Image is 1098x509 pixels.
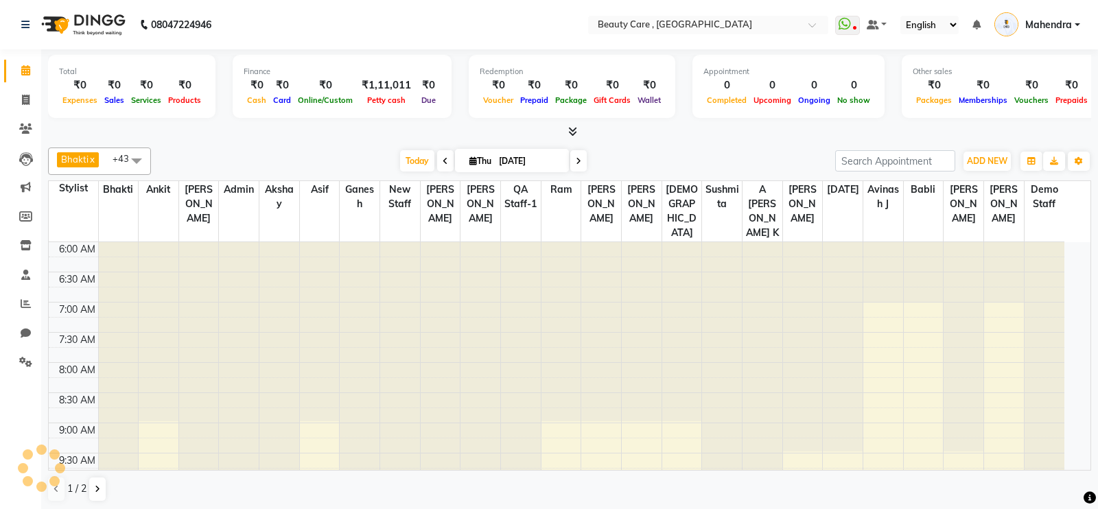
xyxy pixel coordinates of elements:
div: ₹0 [480,78,517,93]
span: [PERSON_NAME] [984,181,1024,227]
input: 2025-09-04 [495,151,563,171]
div: ₹0 [552,78,590,93]
input: Search Appointment [835,150,955,171]
span: Wallet [634,95,664,105]
span: asif [300,181,340,198]
span: Prepaids [1052,95,1091,105]
span: [PERSON_NAME] [460,181,500,227]
span: [PERSON_NAME] [783,181,823,227]
span: Package [552,95,590,105]
button: ADD NEW [963,152,1011,171]
span: Bhakti [99,181,139,198]
span: new staff [380,181,420,213]
div: 0 [834,78,874,93]
span: [DEMOGRAPHIC_DATA] [662,181,702,241]
div: 9:00 AM [56,423,98,438]
span: Gift Cards [590,95,634,105]
span: ram [541,181,581,198]
div: Stylist [49,181,98,196]
span: Due [418,95,439,105]
div: 9:30 AM [56,453,98,468]
a: x [89,154,95,165]
span: QA Staff-1 [501,181,541,213]
span: Cash [244,95,270,105]
span: Products [165,95,205,105]
span: Thu [466,156,495,166]
div: ₹0 [244,78,270,93]
img: Mahendra [994,12,1018,36]
div: ₹0 [128,78,165,93]
span: [DATE] [823,181,863,198]
div: ₹0 [913,78,955,93]
div: ₹0 [590,78,634,93]
span: Admin [219,181,259,198]
span: [PERSON_NAME] [581,181,621,227]
div: ₹0 [1011,78,1052,93]
div: 7:30 AM [56,333,98,347]
span: Completed [703,95,750,105]
span: Packages [913,95,955,105]
div: Total [59,66,205,78]
div: 0 [795,78,834,93]
div: ₹0 [1052,78,1091,93]
div: ₹0 [165,78,205,93]
span: Upcoming [750,95,795,105]
span: Akshay [259,181,299,213]
span: Ganesh [340,181,379,213]
div: 0 [750,78,795,93]
span: Today [400,150,434,171]
div: 8:30 AM [56,393,98,407]
div: ₹0 [59,78,101,93]
div: ₹1,11,011 [356,78,417,93]
div: 0 [703,78,750,93]
div: ₹0 [101,78,128,93]
div: Redemption [480,66,664,78]
span: Avinash J [863,181,903,213]
img: logo [35,5,129,44]
span: Sushmita [702,181,742,213]
span: [PERSON_NAME] [179,181,219,227]
span: A [PERSON_NAME] K [743,181,782,241]
div: 7:00 AM [56,303,98,317]
span: [PERSON_NAME] [944,181,983,227]
div: 6:00 AM [56,242,98,257]
span: Expenses [59,95,101,105]
div: Finance [244,66,441,78]
span: Memberships [955,95,1011,105]
b: 08047224946 [151,5,211,44]
span: Bhakti [61,154,89,165]
div: ₹0 [955,78,1011,93]
span: Card [270,95,294,105]
div: ₹0 [517,78,552,93]
span: Vouchers [1011,95,1052,105]
div: ₹0 [634,78,664,93]
span: 1 / 2 [67,482,86,496]
span: No show [834,95,874,105]
span: Mahendra [1025,18,1072,32]
span: +43 [113,153,139,164]
span: Online/Custom [294,95,356,105]
div: Appointment [703,66,874,78]
span: ADD NEW [967,156,1007,166]
div: ₹0 [417,78,441,93]
span: [PERSON_NAME] [622,181,662,227]
span: Prepaid [517,95,552,105]
span: Babli [904,181,944,198]
div: ₹0 [294,78,356,93]
span: Services [128,95,165,105]
span: Sales [101,95,128,105]
span: Ankit [139,181,178,198]
div: 8:00 AM [56,363,98,377]
span: Ongoing [795,95,834,105]
span: Demo staff [1025,181,1064,213]
span: Petty cash [364,95,409,105]
div: 6:30 AM [56,272,98,287]
div: ₹0 [270,78,294,93]
span: [PERSON_NAME] [421,181,460,227]
span: Voucher [480,95,517,105]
